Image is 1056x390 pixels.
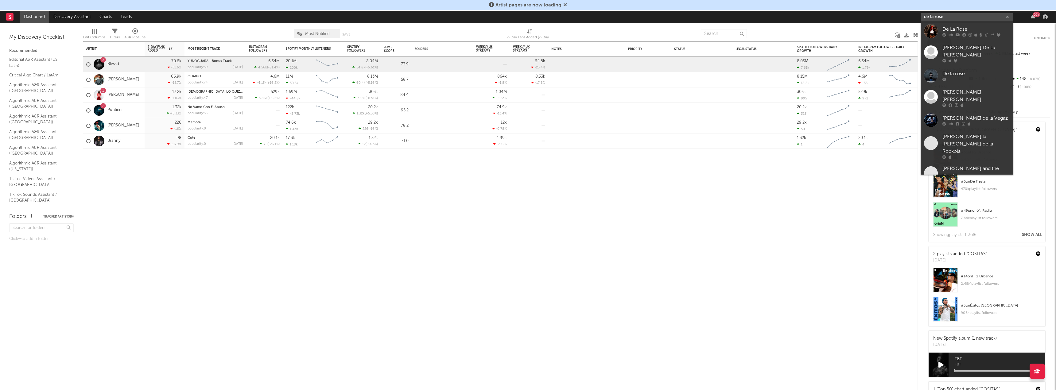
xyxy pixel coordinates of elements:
[107,123,139,128] a: [PERSON_NAME]
[674,47,714,51] div: Status
[124,26,146,44] div: A&R Pipeline
[366,112,377,115] span: +5.33 %
[825,118,852,133] svg: Chart title
[188,136,195,140] a: Cute
[531,65,545,69] div: -23.4 %
[966,252,987,256] a: "COSITAS"
[497,105,507,109] div: 74.9k
[167,111,181,115] div: +5.33 %
[286,81,298,85] div: 30.5k
[313,103,341,118] svg: Chart title
[628,47,653,51] div: Priority
[961,185,1041,193] div: 470k playlist followers
[886,72,914,87] svg: Chart title
[933,342,997,348] div: [DATE]
[167,142,181,146] div: -16.9 %
[188,121,201,124] a: Mamota
[286,121,296,125] div: 74.6k
[369,90,378,94] div: 303k
[188,90,243,94] div: DIOS LO QUIZO ASÍ
[886,133,914,149] svg: Chart title
[825,72,852,87] svg: Chart title
[369,127,377,131] span: -16 %
[493,111,507,115] div: -13.4 %
[496,136,507,140] div: 4.99k
[886,87,914,103] svg: Chart title
[495,3,561,8] span: Artist pages are now loading
[86,47,132,51] div: Artist
[342,33,350,36] button: Save
[95,11,116,23] a: Charts
[313,133,341,149] svg: Chart title
[188,47,234,51] div: Most Recent Track
[9,47,74,55] div: Recommended
[286,59,297,63] div: 20.1M
[347,45,369,52] div: Spotify Followers
[9,56,68,69] a: Editorial A&R Assistant (US Latin)
[9,72,68,79] a: Critical Algo Chart / LatAm
[797,45,843,53] div: Spotify Followers Daily Growth
[107,77,139,82] a: [PERSON_NAME]
[9,213,27,220] div: Folders
[286,90,297,94] div: 1.69M
[825,133,852,149] svg: Chart title
[933,335,997,342] div: New Spotify album (1 new track)
[286,66,298,70] div: 200k
[921,86,1013,110] a: [PERSON_NAME] [PERSON_NAME]
[921,41,1013,66] a: [PERSON_NAME] De La [PERSON_NAME]
[233,96,243,100] div: [DATE]
[551,47,613,51] div: Notes
[1033,12,1040,17] div: 99 +
[107,138,120,144] a: Branny
[797,121,807,125] div: 29.2k
[110,34,120,41] div: Filters
[168,96,181,100] div: -1.83 %
[1009,75,1050,83] div: 148
[110,26,120,44] div: Filters
[286,47,332,51] div: Spotify Monthly Listeners
[942,44,1010,59] div: [PERSON_NAME] De La [PERSON_NAME]
[20,11,49,23] a: Dashboard
[172,105,181,109] div: 1.32k
[797,59,808,63] div: 8.05M
[961,302,1041,309] div: # 5 on Éxitos [GEOGRAPHIC_DATA]
[356,66,365,69] span: 54.8k
[858,66,871,70] div: 1.79k
[1027,78,1040,81] span: -8.07 %
[286,75,293,79] div: 11M
[961,273,1041,280] div: # 14 on Hits Urbanos
[1034,35,1050,41] button: Untrack
[9,34,74,41] div: My Discovery Checklist
[357,97,366,100] span: 7.18k
[9,223,74,232] input: Search for folders...
[797,105,807,109] div: 20.2k
[49,11,95,23] a: Discovery Assistant
[188,142,206,146] div: popularity: 0
[929,297,1045,326] a: #5onÉxitos [GEOGRAPHIC_DATA]908kplaylist followers
[233,66,243,69] div: [DATE]
[535,75,545,79] div: 8.33k
[353,111,378,115] div: ( )
[384,91,409,99] div: 84.4
[933,257,987,264] div: [DATE]
[313,57,341,72] svg: Chart title
[942,133,1010,155] div: [PERSON_NAME] la [PERSON_NAME] de la Rockola
[359,127,378,131] div: ( )
[368,121,378,125] div: 29.2k
[366,66,377,69] span: -6.61 %
[107,92,139,98] a: [PERSON_NAME]
[497,75,507,79] div: 864k
[492,127,507,131] div: -0.78 %
[933,251,987,257] div: 2 playlists added
[124,34,146,41] div: A&R Pipeline
[255,96,280,100] div: ( )
[175,121,181,125] div: 226
[858,96,868,100] div: 972
[257,81,266,85] span: -4.13k
[188,75,243,78] div: OLIMPO
[797,112,806,116] div: 323
[264,143,268,146] span: 70
[168,65,181,69] div: -51.6 %
[701,29,747,38] input: Search...
[107,62,119,67] a: Blessd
